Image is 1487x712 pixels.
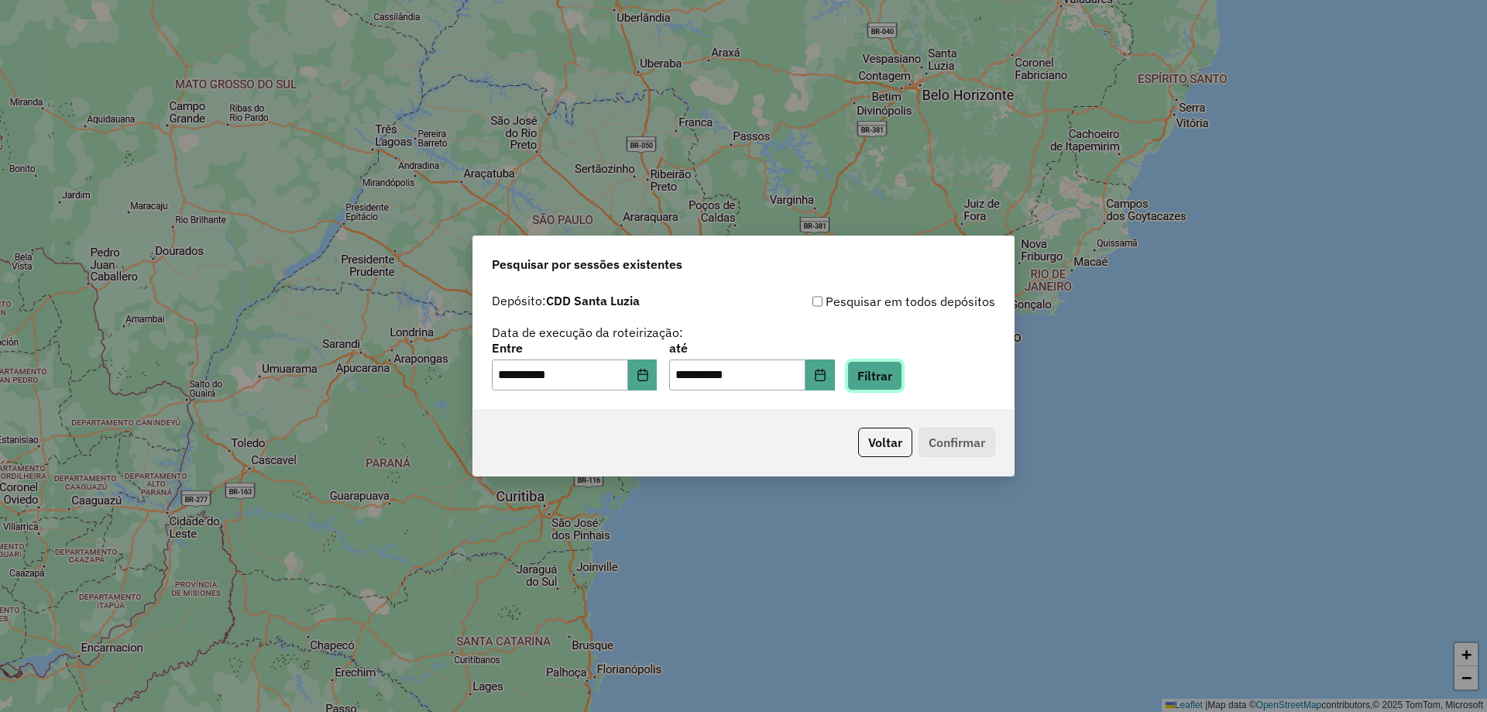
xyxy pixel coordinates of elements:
button: Voltar [858,428,912,457]
button: Choose Date [805,359,835,390]
button: Choose Date [628,359,658,390]
label: até [669,339,834,357]
button: Filtrar [847,361,902,390]
div: Pesquisar em todos depósitos [743,292,995,311]
label: Depósito: [492,291,640,310]
label: Data de execução da roteirização: [492,323,683,342]
label: Entre [492,339,657,357]
strong: CDD Santa Luzia [546,293,640,308]
span: Pesquisar por sessões existentes [492,255,682,273]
